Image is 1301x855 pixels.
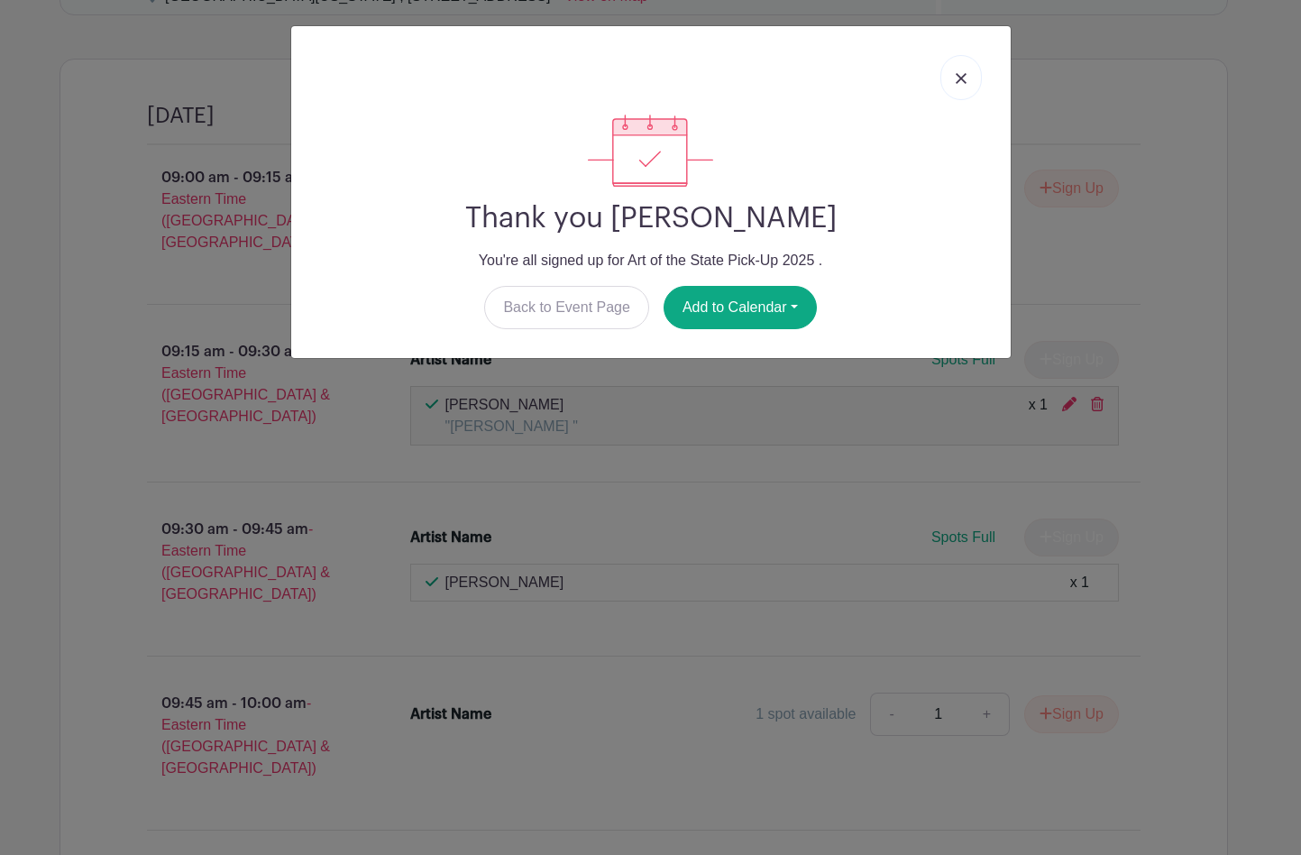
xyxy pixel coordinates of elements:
[956,73,967,84] img: close_button-5f87c8562297e5c2d7936805f587ecaba9071eb48480494691a3f1689db116b3.svg
[588,115,712,187] img: signup_complete-c468d5dda3e2740ee63a24cb0ba0d3ce5d8a4ecd24259e683200fb1569d990c8.svg
[306,250,996,271] p: You're all signed up for Art of the State Pick-Up 2025 .
[306,201,996,235] h2: Thank you [PERSON_NAME]
[484,286,649,329] a: Back to Event Page
[664,286,817,329] button: Add to Calendar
